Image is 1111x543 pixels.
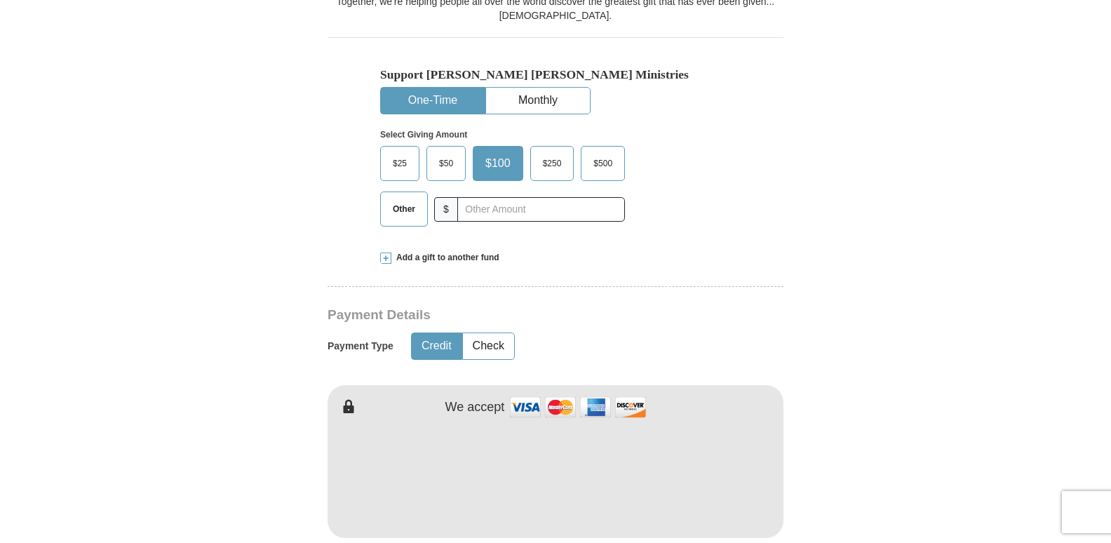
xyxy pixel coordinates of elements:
span: $ [434,197,458,222]
span: Add a gift to another fund [391,252,499,264]
button: Credit [412,333,462,359]
strong: Select Giving Amount [380,130,467,140]
h5: Support [PERSON_NAME] [PERSON_NAME] Ministries [380,67,731,82]
span: $100 [478,153,518,174]
img: credit cards accepted [508,392,648,422]
span: $500 [586,153,619,174]
button: One-Time [381,88,485,114]
h3: Payment Details [328,307,685,323]
input: Other Amount [457,197,625,222]
h5: Payment Type [328,340,393,352]
button: Check [463,333,514,359]
span: $50 [432,153,460,174]
span: $25 [386,153,414,174]
button: Monthly [486,88,590,114]
span: $250 [536,153,569,174]
span: Other [386,199,422,220]
h4: We accept [445,400,505,415]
